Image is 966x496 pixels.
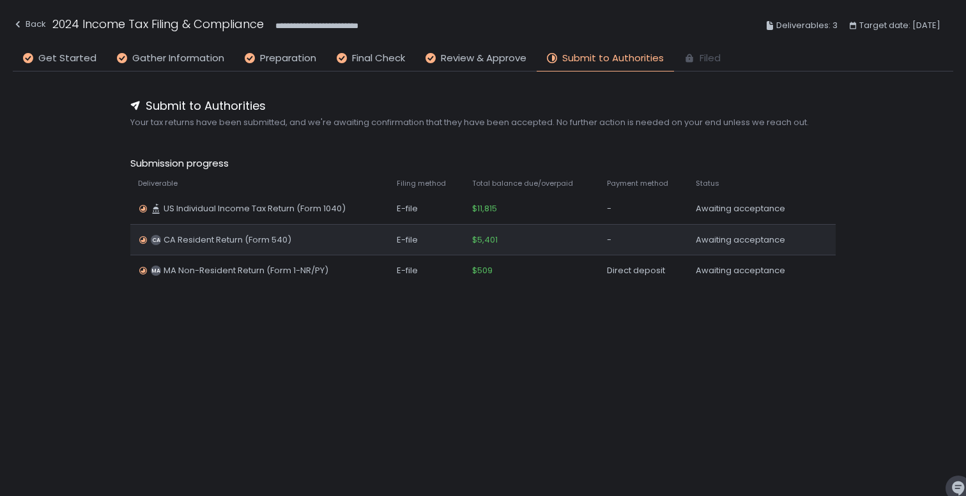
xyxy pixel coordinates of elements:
[146,97,266,114] span: Submit to Authorities
[52,15,264,33] h1: 2024 Income Tax Filing & Compliance
[164,265,328,276] span: MA Non-Resident Return (Form 1-NR/PY)
[397,179,446,188] span: Filing method
[472,179,573,188] span: Total balance due/overpaid
[696,265,802,276] div: Awaiting acceptance
[696,203,802,214] div: Awaiting acceptance
[13,17,46,32] div: Back
[441,51,526,66] span: Review & Approve
[130,156,836,171] span: Submission progress
[13,15,46,36] button: Back
[260,51,316,66] span: Preparation
[472,265,493,276] span: $509
[152,236,160,244] text: CA
[562,51,664,66] span: Submit to Authorities
[397,234,456,246] div: E-file
[696,179,719,188] span: Status
[607,179,668,188] span: Payment method
[397,265,456,276] div: E-file
[38,51,96,66] span: Get Started
[130,117,836,128] span: Your tax returns have been submitted, and we're awaiting confirmation that they have been accepte...
[607,203,611,214] span: -
[132,51,224,66] span: Gather Information
[352,51,405,66] span: Final Check
[397,203,456,214] div: E-file
[164,203,346,214] span: US Individual Income Tax Return (Form 1040)
[151,267,160,274] text: MA
[607,265,665,276] span: Direct deposit
[700,51,721,66] span: Filed
[472,203,497,214] span: $11,815
[696,234,802,246] div: Awaiting acceptance
[164,234,291,246] span: CA Resident Return (Form 540)
[776,18,838,33] span: Deliverables: 3
[472,234,498,246] span: $5,401
[607,234,611,246] span: -
[859,18,940,33] span: Target date: [DATE]
[138,179,178,188] span: Deliverable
